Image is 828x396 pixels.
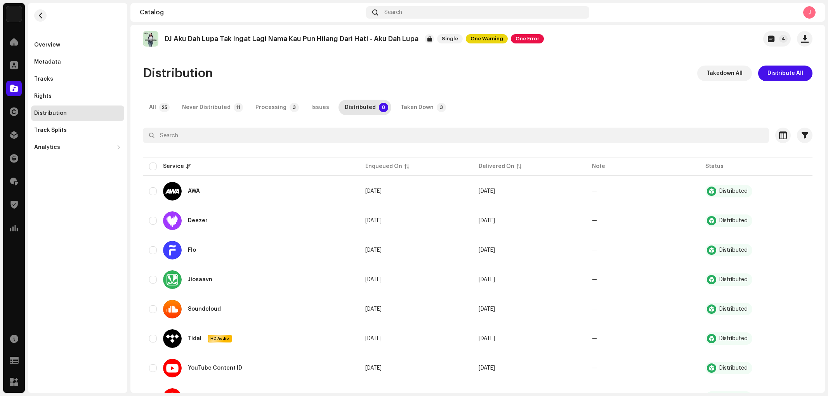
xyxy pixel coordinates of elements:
[182,100,231,115] div: Never Distributed
[592,336,597,341] re-a-table-badge: —
[31,54,124,70] re-m-nav-item: Metadata
[479,365,495,371] span: Mar 29, 2025
[365,247,382,253] span: Mar 29, 2025
[763,31,791,47] button: 4
[758,66,812,81] button: Distribute All
[159,103,170,112] p-badge: 25
[188,247,196,253] div: Flo
[365,163,402,170] div: Enqueued On
[188,218,208,223] div: Deezer
[779,35,788,43] p-badge: 4
[479,247,495,253] span: Mar 29, 2025
[719,188,748,194] div: Distributed
[511,34,544,43] span: One Error
[365,188,382,194] span: Mar 29, 2025
[34,144,60,150] div: Analytics
[592,306,597,312] re-a-table-badge: —
[384,9,402,16] span: Search
[188,365,242,371] div: YouTube Content ID
[31,88,124,104] re-m-nav-item: Rights
[365,218,382,223] span: Mar 29, 2025
[34,76,53,82] div: Tracks
[719,365,748,371] div: Distributed
[592,365,597,371] re-a-table-badge: —
[34,42,60,48] div: Overview
[479,188,495,194] span: Mar 29, 2025
[719,247,748,253] div: Distributed
[311,100,329,115] div: Issues
[592,218,597,223] re-a-table-badge: —
[379,103,388,112] p-badge: 8
[34,110,67,116] div: Distribution
[188,277,212,282] div: Jiosaavn
[697,66,752,81] button: Takedown All
[208,336,231,341] span: HD Audio
[365,277,382,282] span: Mar 29, 2025
[437,34,463,43] span: Single
[479,336,495,341] span: Mar 29, 2025
[163,163,184,170] div: Service
[365,306,382,312] span: Mar 29, 2025
[143,31,158,47] img: cfbc2cfc-37a6-4c34-8b4e-eb3e116a1378
[34,93,52,99] div: Rights
[365,365,382,371] span: Mar 29, 2025
[188,336,201,341] div: Tidal
[479,163,514,170] div: Delivered On
[479,218,495,223] span: Mar 29, 2025
[365,336,382,341] span: Mar 29, 2025
[143,128,769,143] input: Search
[31,123,124,138] re-m-nav-item: Track Splits
[31,140,124,155] re-m-nav-dropdown: Analytics
[592,188,597,194] re-a-table-badge: —
[188,306,221,312] div: Soundcloud
[437,103,446,112] p-badge: 3
[803,6,816,19] div: J
[401,100,434,115] div: Taken Down
[479,306,495,312] span: Mar 29, 2025
[31,105,124,121] re-m-nav-item: Distribution
[143,66,213,81] span: Distribution
[719,306,748,312] div: Distributed
[140,9,363,16] div: Catalog
[479,277,495,282] span: Mar 29, 2025
[592,277,597,282] re-a-table-badge: —
[592,247,597,253] re-a-table-badge: —
[165,35,418,43] p: DJ Aku Dah Lupa Tak Ingat Lagi Nama Kau Pun Hilang Dari Hati - Aku Dah Lupa
[31,71,124,87] re-m-nav-item: Tracks
[34,59,61,65] div: Metadata
[767,66,803,81] span: Distribute All
[466,34,508,43] span: One Warning
[719,277,748,282] div: Distributed
[34,127,67,133] div: Track Splits
[706,66,743,81] span: Takedown All
[345,100,376,115] div: Distributed
[188,188,200,194] div: AWA
[719,336,748,341] div: Distributed
[290,103,299,112] p-badge: 3
[234,103,243,112] p-badge: 11
[255,100,286,115] div: Processing
[719,218,748,223] div: Distributed
[6,6,22,22] img: 64f15ab7-a28a-4bb5-a164-82594ec98160
[149,100,156,115] div: All
[31,37,124,53] re-m-nav-item: Overview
